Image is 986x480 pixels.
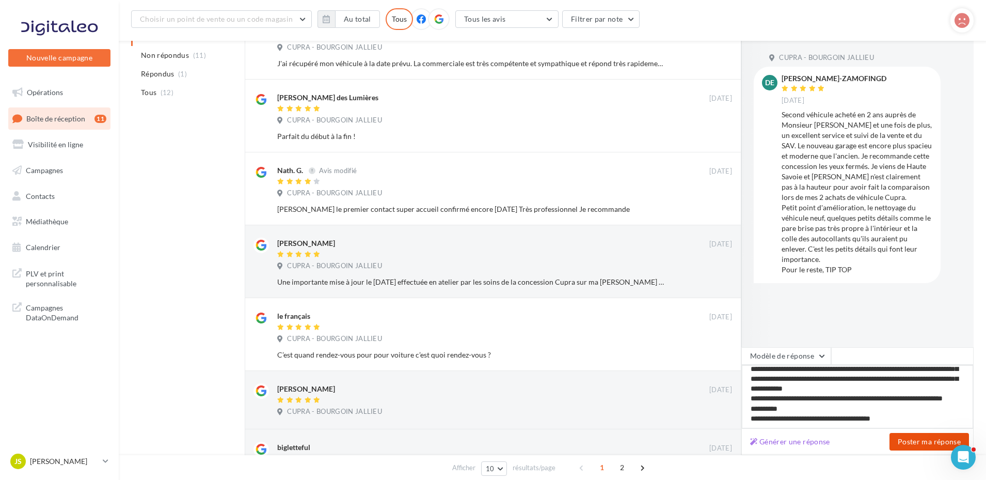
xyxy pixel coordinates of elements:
[317,10,380,28] button: Au total
[277,277,665,287] div: Une importante mise à jour le [DATE] effectuée en atelier par les soins de la concession Cupra su...
[6,237,113,258] a: Calendrier
[277,311,310,321] div: le français
[14,456,22,467] span: Js
[386,8,413,30] div: Tous
[26,166,63,175] span: Campagnes
[8,49,110,67] button: Nouvelle campagne
[30,456,99,467] p: [PERSON_NAME]
[741,347,831,365] button: Modèle de réponse
[26,114,85,122] span: Boîte de réception
[594,459,610,476] span: 1
[277,238,335,249] div: [PERSON_NAME]
[709,240,732,249] span: [DATE]
[6,185,113,207] a: Contacts
[709,313,732,322] span: [DATE]
[6,82,113,103] a: Opérations
[782,110,932,275] div: Second véhicule acheté en 2 ans auprès de Monsieur [PERSON_NAME] et une fois de plus, un excellen...
[141,69,174,79] span: Répondus
[141,50,189,60] span: Non répondus
[193,51,206,59] span: (11)
[26,217,68,226] span: Médiathèque
[951,445,976,470] iframe: Intercom live chat
[6,160,113,181] a: Campagnes
[6,262,113,293] a: PLV et print personnalisable
[94,115,106,123] div: 11
[709,444,732,453] span: [DATE]
[782,75,886,82] div: [PERSON_NAME]-ZAMOFINGD
[277,165,303,176] div: Nath. G.
[28,140,83,149] span: Visibilité en ligne
[287,189,382,198] span: CUPRA - BOURGOIN JALLIEU
[26,243,60,252] span: Calendrier
[746,436,834,448] button: Générer une réponse
[765,78,774,88] span: DE
[562,10,640,28] button: Filtrer par note
[277,204,665,214] div: [PERSON_NAME] le premier contact super accueil confirmé encore [DATE] Très professionnel Je recom...
[277,384,335,394] div: [PERSON_NAME]
[486,464,495,473] span: 10
[287,334,382,344] span: CUPRA - BOURGOIN JALLIEU
[452,463,475,473] span: Afficher
[26,301,106,323] span: Campagnes DataOnDemand
[131,10,312,28] button: Choisir un point de vente ou un code magasin
[277,350,665,360] div: C’est quand rendez-vous pour pour voiture c’est quoi rendez-vous ?
[889,433,969,451] button: Poster ma réponse
[277,131,665,142] div: Parfait du début à la fin !
[779,53,874,63] span: CUPRA - BOURGOIN JALLIEU
[277,442,310,453] div: bigletteful
[8,452,110,471] a: Js [PERSON_NAME]
[26,191,55,200] span: Contacts
[287,43,382,52] span: CUPRA - BOURGOIN JALLIEU
[709,167,732,176] span: [DATE]
[335,10,380,28] button: Au total
[709,94,732,103] span: [DATE]
[140,14,293,23] span: Choisir un point de vente ou un code magasin
[464,14,506,23] span: Tous les avis
[319,166,357,175] span: Avis modifié
[161,88,173,97] span: (12)
[277,92,378,103] div: [PERSON_NAME] des Lumières
[6,211,113,233] a: Médiathèque
[178,70,187,78] span: (1)
[481,461,507,476] button: 10
[287,407,382,416] span: CUPRA - BOURGOIN JALLIEU
[455,10,559,28] button: Tous les avis
[27,88,63,97] span: Opérations
[6,107,113,130] a: Boîte de réception11
[709,385,732,395] span: [DATE]
[287,261,382,271] span: CUPRA - BOURGOIN JALLIEU
[782,96,804,105] span: [DATE]
[513,463,555,473] span: résultats/page
[6,297,113,327] a: Campagnes DataOnDemand
[141,87,156,98] span: Tous
[277,58,665,69] div: J'ai récupéré mon véhicule à la date prévu. La commerciale est très compétente et sympathique et ...
[6,134,113,156] a: Visibilité en ligne
[287,116,382,125] span: CUPRA - BOURGOIN JALLIEU
[26,267,106,289] span: PLV et print personnalisable
[614,459,630,476] span: 2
